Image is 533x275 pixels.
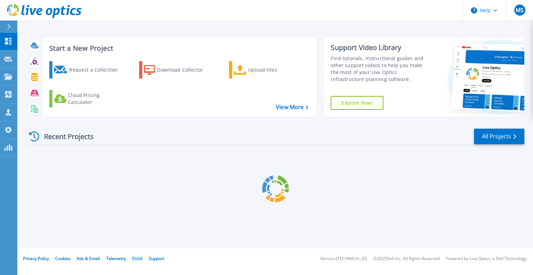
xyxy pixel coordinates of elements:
div: Request a Collection [69,63,125,77]
div: Cloud Pricing Calculator [68,92,124,106]
div: Download Collector [157,63,212,77]
li: Powered by Live Optics, a Dell Technology [446,257,527,261]
a: Explore Now! [331,96,383,110]
h3: Start a New Project [49,45,308,52]
a: Download Collector [139,61,217,79]
a: All Projects [474,129,524,144]
div: Support Video Library [331,43,431,52]
div: Recent Projects [27,128,103,145]
a: Support [149,256,164,261]
a: Cookies [55,256,70,261]
div: Upload Files [248,63,304,77]
a: View More [276,104,308,111]
a: Request a Collection [49,61,127,79]
span: MS [516,7,524,13]
a: Telemetry [106,256,126,261]
a: Privacy Policy [23,256,49,261]
a: EULA [132,256,143,261]
a: Upload Files [229,61,306,79]
li: © 2025 Dell Inc. All Rights Reserved [373,257,440,261]
a: Ads & Email [77,256,100,261]
div: Find tutorials, instructional guides and other support videos to help you make the most of your L... [331,55,431,83]
li: Version: [TECHNICAL_ID] [320,257,367,261]
a: Cloud Pricing Calculator [49,90,127,107]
